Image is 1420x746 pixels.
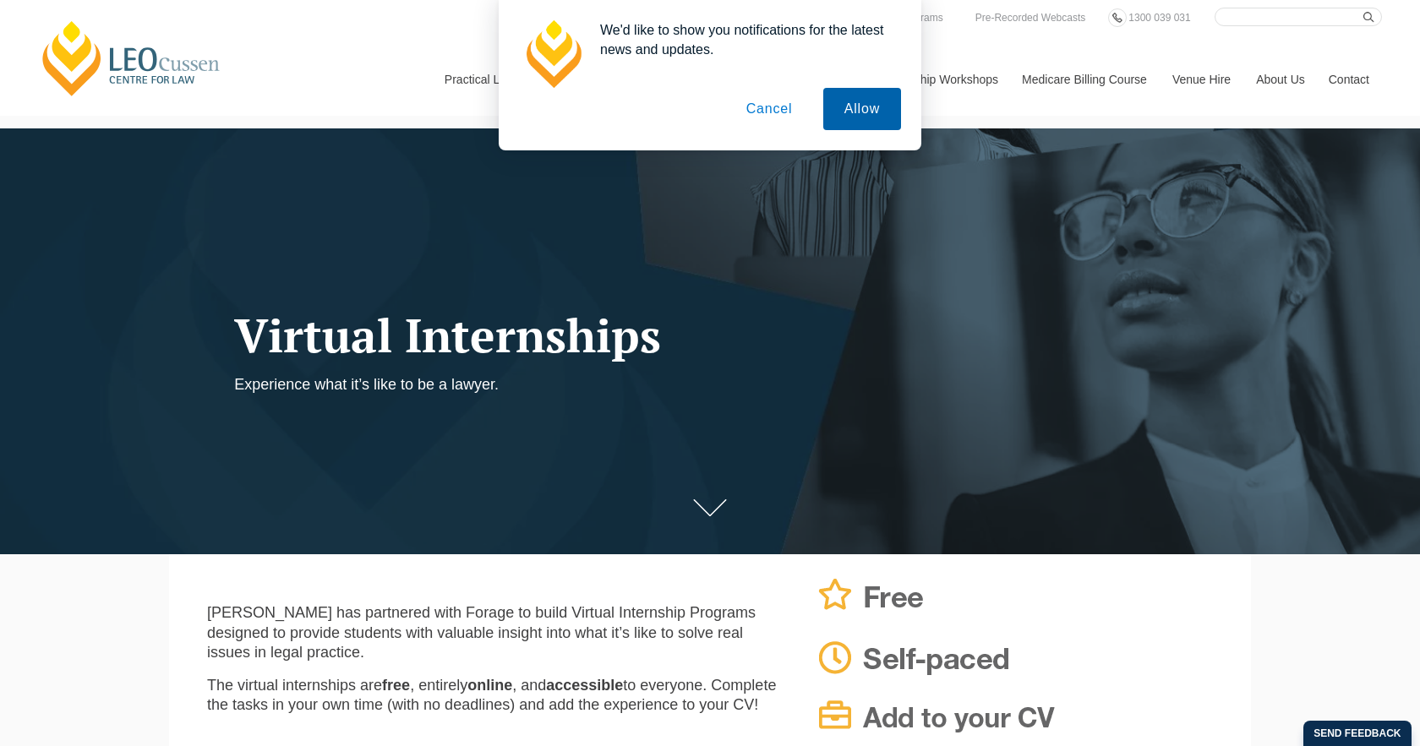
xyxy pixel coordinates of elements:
[234,310,900,362] h1: Virtual Internships
[382,677,410,694] strong: free
[207,676,784,716] p: The virtual internships are , entirely , and to everyone. Complete the tasks in your own time (wi...
[519,20,587,88] img: notification icon
[234,375,900,395] p: Experience what it’s like to be a lawyer.
[207,603,784,662] p: [PERSON_NAME] has partnered with Forage to build Virtual Internship Programs designed to provide ...
[467,677,512,694] strong: online
[587,20,901,59] div: We'd like to show you notifications for the latest news and updates.
[725,88,814,130] button: Cancel
[823,88,901,130] button: Allow
[546,677,623,694] strong: accessible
